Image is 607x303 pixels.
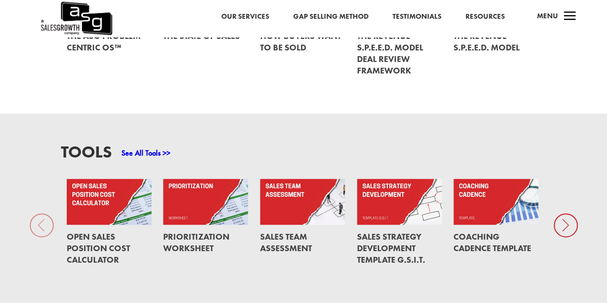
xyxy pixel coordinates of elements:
a: See All Tools >> [121,148,170,158]
a: Open Sales Position Cost Calculator [67,231,130,265]
a: Prioritization Worksheet [163,231,229,254]
a: Sales Team Assessment [260,231,312,254]
span: a [560,7,579,26]
a: Resources [465,11,504,23]
a: Gap Selling Method [293,11,368,23]
a: Testimonials [392,11,441,23]
a: Sales Strategy Development Template G.S.I.T. [357,231,425,265]
a: Coaching Cadence Template [453,231,531,254]
span: Menu [536,11,558,21]
a: Our Services [221,11,269,23]
h3: Tools [61,144,112,165]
